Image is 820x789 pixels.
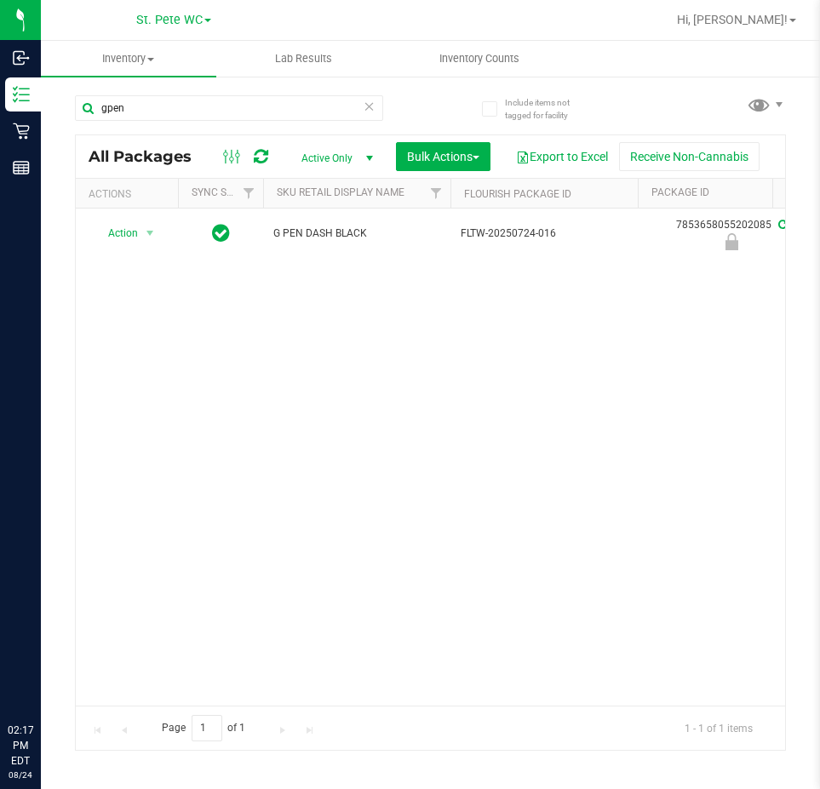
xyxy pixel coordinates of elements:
[13,49,30,66] inline-svg: Inbound
[41,51,216,66] span: Inventory
[192,186,257,198] a: Sync Status
[192,715,222,741] input: 1
[422,179,450,208] a: Filter
[505,96,590,122] span: Include items not tagged for facility
[396,142,490,171] button: Bulk Actions
[13,159,30,176] inline-svg: Reports
[8,769,33,781] p: 08/24
[651,186,709,198] a: Package ID
[392,41,567,77] a: Inventory Counts
[407,150,479,163] span: Bulk Actions
[252,51,355,66] span: Lab Results
[13,86,30,103] inline-svg: Inventory
[89,188,171,200] div: Actions
[776,219,787,231] span: Sync from Compliance System
[464,188,571,200] a: Flourish Package ID
[216,41,392,77] a: Lab Results
[89,147,209,166] span: All Packages
[212,221,230,245] span: In Sync
[13,123,30,140] inline-svg: Retail
[93,221,139,245] span: Action
[75,95,383,121] input: Search Package ID, Item Name, SKU, Lot or Part Number...
[147,715,260,741] span: Page of 1
[273,226,440,242] span: G PEN DASH BLACK
[364,95,376,117] span: Clear
[461,226,628,242] span: FLTW-20250724-016
[50,650,71,671] iframe: Resource center unread badge
[671,715,766,740] span: 1 - 1 of 1 items
[140,221,161,245] span: select
[8,723,33,769] p: 02:17 PM EDT
[136,13,203,27] span: St. Pete WC
[416,51,542,66] span: Inventory Counts
[505,142,619,171] button: Export to Excel
[677,13,788,26] span: Hi, [PERSON_NAME]!
[235,179,263,208] a: Filter
[619,142,760,171] button: Receive Non-Cannabis
[41,41,216,77] a: Inventory
[17,653,68,704] iframe: Resource center
[277,186,404,198] a: Sku Retail Display Name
